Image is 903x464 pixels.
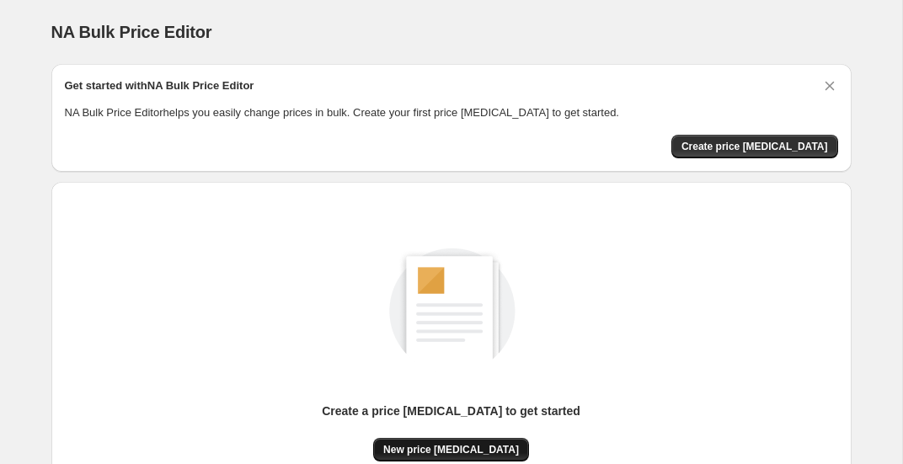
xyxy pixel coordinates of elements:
button: Create price change job [671,135,838,158]
span: New price [MEDICAL_DATA] [383,443,519,456]
h2: Get started with NA Bulk Price Editor [65,77,254,94]
button: New price [MEDICAL_DATA] [373,438,529,461]
p: NA Bulk Price Editor helps you easily change prices in bulk. Create your first price [MEDICAL_DAT... [65,104,838,121]
span: Create price [MEDICAL_DATA] [681,140,828,153]
p: Create a price [MEDICAL_DATA] to get started [322,403,580,419]
span: NA Bulk Price Editor [51,23,212,41]
button: Dismiss card [821,77,838,94]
